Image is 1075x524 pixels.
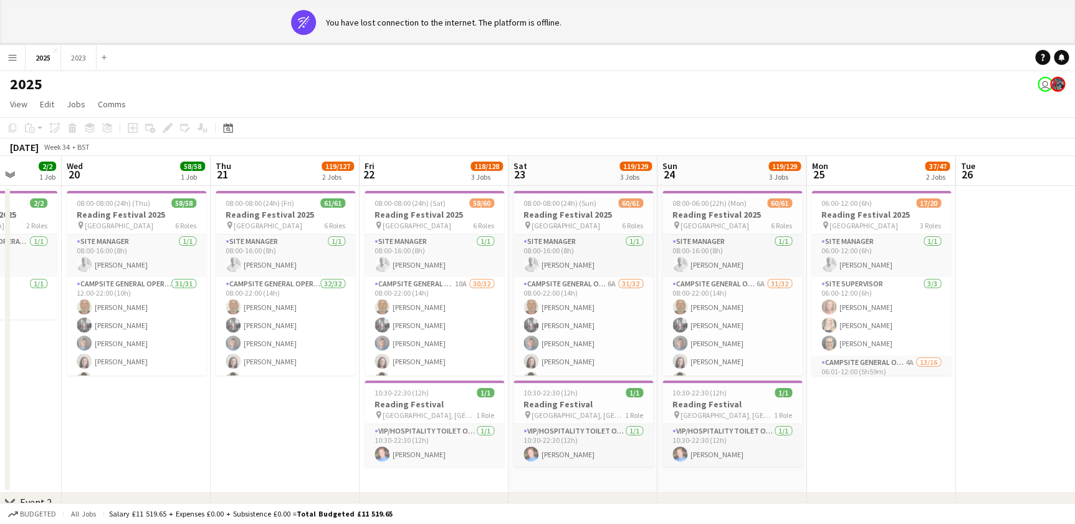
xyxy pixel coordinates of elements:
span: 6 Roles [324,221,345,230]
span: 23 [512,167,527,182]
span: All jobs [69,509,98,518]
span: 10:30-22:30 (12h) [375,388,429,397]
span: [GEOGRAPHIC_DATA], [GEOGRAPHIC_DATA] [383,410,476,420]
span: 58/60 [469,198,494,208]
h3: Reading Festival 2025 [811,209,951,220]
span: 24 [661,167,677,182]
a: Comms [93,96,131,112]
span: 3 Roles [920,221,941,230]
a: View [5,96,32,112]
app-card-role: Site Manager1/108:00-16:00 (8h)[PERSON_NAME] [662,235,802,277]
button: Budgeted [6,507,58,521]
span: [GEOGRAPHIC_DATA], [GEOGRAPHIC_DATA] [681,410,774,420]
h1: 2025 [10,75,42,94]
button: 2025 [26,46,61,70]
span: [GEOGRAPHIC_DATA], [GEOGRAPHIC_DATA] [532,410,625,420]
span: View [10,99,27,110]
span: 22 [363,167,375,182]
span: 37/47 [925,162,950,171]
div: You have lost connection to the internet. The platform is offline. [326,17,561,28]
div: 08:00-08:00 (24h) (Sun)60/61Reading Festival 2025 [GEOGRAPHIC_DATA]6 RolesSite Manager1/108:00-16... [514,191,653,376]
span: Week 34 [41,142,72,152]
div: Event 2 [20,496,52,508]
span: [GEOGRAPHIC_DATA] [85,221,153,230]
h3: Reading Festival [662,399,802,410]
app-card-role: Site Manager1/106:00-12:00 (6h)[PERSON_NAME] [811,235,951,277]
span: [GEOGRAPHIC_DATA] [829,221,898,230]
span: 17/20 [916,198,941,208]
h3: Reading Festival 2025 [67,209,206,220]
app-job-card: 10:30-22:30 (12h)1/1Reading Festival [GEOGRAPHIC_DATA], [GEOGRAPHIC_DATA]1 RoleVIP/Hospitality To... [365,381,504,467]
a: Jobs [62,96,90,112]
span: Edit [40,99,54,110]
app-job-card: 08:00-06:00 (22h) (Mon)60/61Reading Festival 2025 [GEOGRAPHIC_DATA]6 RolesSite Manager1/108:00-16... [662,191,802,376]
span: 119/129 [768,162,801,171]
span: 61/61 [320,198,345,208]
app-job-card: 10:30-22:30 (12h)1/1Reading Festival [GEOGRAPHIC_DATA], [GEOGRAPHIC_DATA]1 RoleVIP/Hospitality To... [514,381,653,467]
span: 06:00-12:00 (6h) [821,198,872,208]
span: 60/61 [767,198,792,208]
a: Edit [35,96,59,112]
span: [GEOGRAPHIC_DATA] [383,221,451,230]
div: 1 Job [39,172,55,182]
app-card-role: VIP/Hospitality Toilet Operative1/110:30-22:30 (12h)[PERSON_NAME] [662,424,802,467]
span: 08:00-08:00 (24h) (Sun) [523,198,596,208]
span: 1 Role [774,410,792,420]
span: 2 Roles [26,221,47,230]
div: Salary £11 519.65 + Expenses £0.00 + Subsistence £0.00 = [109,509,393,518]
span: 6 Roles [473,221,494,230]
span: 21 [214,167,231,182]
h3: Reading Festival 2025 [365,209,504,220]
button: 2023 [61,46,97,70]
span: Fri [365,160,375,172]
span: Sun [662,160,677,172]
app-job-card: 10:30-22:30 (12h)1/1Reading Festival [GEOGRAPHIC_DATA], [GEOGRAPHIC_DATA]1 RoleVIP/Hospitality To... [662,381,802,467]
span: 2/2 [30,198,47,208]
span: Wed [67,160,83,172]
app-card-role: Site Manager1/108:00-16:00 (8h)[PERSON_NAME] [365,235,504,277]
app-job-card: 08:00-08:00 (24h) (Sat)58/60Reading Festival 2025 [GEOGRAPHIC_DATA]6 RolesSite Manager1/108:00-16... [365,191,504,376]
span: Jobs [67,99,85,110]
h3: Reading Festival [514,399,653,410]
span: Comms [98,99,126,110]
span: 6 Roles [622,221,643,230]
span: 20 [65,167,83,182]
span: 118/128 [471,162,503,171]
h3: Reading Festival [365,399,504,410]
app-card-role: Site Manager1/108:00-16:00 (8h)[PERSON_NAME] [67,235,206,277]
span: Total Budgeted £11 519.65 [297,509,393,518]
div: 3 Jobs [769,172,800,182]
span: 1/1 [626,388,643,397]
span: Mon [811,160,828,172]
h3: Reading Festival 2025 [216,209,355,220]
div: 3 Jobs [620,172,651,182]
app-user-avatar: Lucia Aguirre de Potter [1050,77,1065,92]
span: 60/61 [618,198,643,208]
div: [DATE] [10,141,39,153]
app-card-role: VIP/Hospitality Toilet Operative1/110:30-22:30 (12h)[PERSON_NAME] [514,424,653,467]
span: [GEOGRAPHIC_DATA] [234,221,302,230]
app-card-role: VIP/Hospitality Toilet Operative1/110:30-22:30 (12h)[PERSON_NAME] [365,424,504,467]
app-job-card: 08:00-08:00 (24h) (Fri)61/61Reading Festival 2025 [GEOGRAPHIC_DATA]6 RolesSite Manager1/108:00-16... [216,191,355,376]
span: [GEOGRAPHIC_DATA] [532,221,600,230]
span: 26 [958,167,975,182]
span: 10:30-22:30 (12h) [523,388,578,397]
app-job-card: 08:00-08:00 (24h) (Thu)58/58Reading Festival 2025 [GEOGRAPHIC_DATA]6 RolesSite Manager1/108:00-16... [67,191,206,376]
h3: Reading Festival 2025 [662,209,802,220]
h3: Reading Festival 2025 [514,209,653,220]
span: 119/129 [619,162,652,171]
app-job-card: 06:00-12:00 (6h)17/20Reading Festival 2025 [GEOGRAPHIC_DATA]3 RolesSite Manager1/106:00-12:00 (6h... [811,191,951,376]
div: 3 Jobs [471,172,502,182]
span: Tue [960,160,975,172]
span: 08:00-08:00 (24h) (Sat) [375,198,446,208]
app-user-avatar: Chris hessey [1038,77,1053,92]
span: [GEOGRAPHIC_DATA] [681,221,749,230]
span: 25 [810,167,828,182]
span: 6 Roles [175,221,196,230]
